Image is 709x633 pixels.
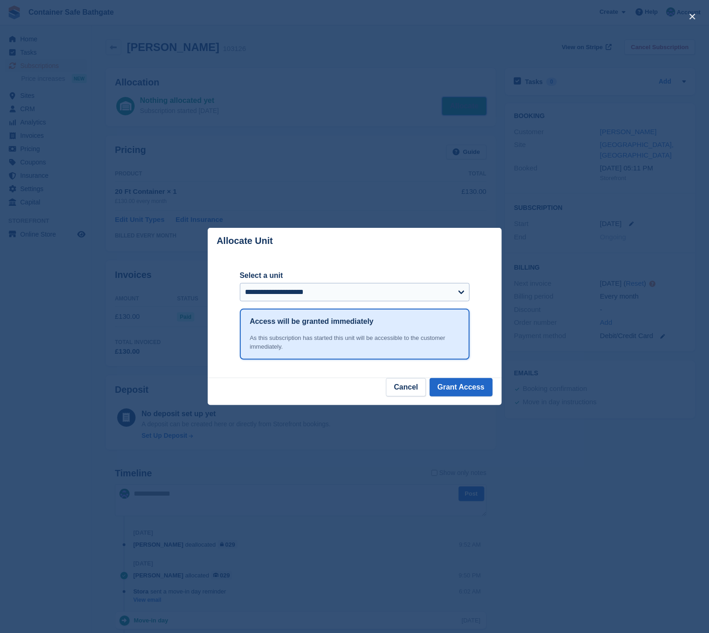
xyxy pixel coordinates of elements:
[250,333,459,351] div: As this subscription has started this unit will be accessible to the customer immediately.
[386,378,425,396] button: Cancel
[240,270,470,281] label: Select a unit
[250,316,374,327] h1: Access will be granted immediately
[430,378,493,396] button: Grant Access
[685,9,700,24] button: close
[217,236,273,246] p: Allocate Unit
